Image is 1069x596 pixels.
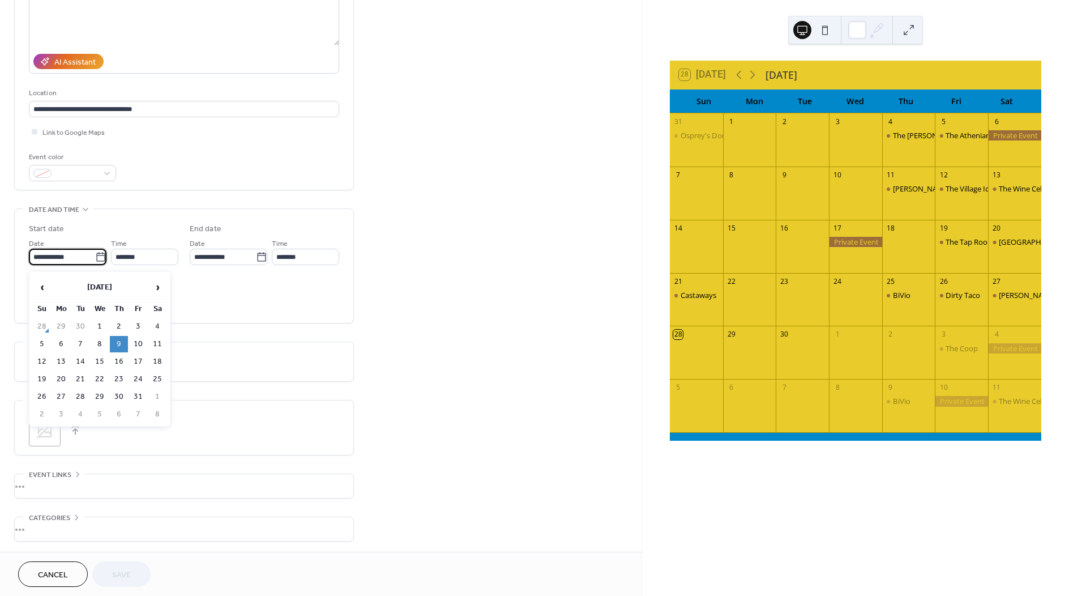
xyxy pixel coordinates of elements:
div: 23 [780,276,789,286]
div: The Wine Cellar [999,184,1050,194]
td: 4 [71,406,89,423]
td: 28 [71,389,89,405]
td: 7 [71,336,89,352]
th: Su [33,301,51,317]
div: 19 [939,223,948,233]
div: [DATE] [766,67,797,82]
div: [PERSON_NAME] [893,184,950,194]
div: 8 [833,383,843,393]
div: 3 [939,330,948,339]
div: 18 [886,223,895,233]
td: 25 [148,371,166,388]
td: 2 [33,406,51,423]
td: 21 [71,371,89,388]
td: 18 [148,354,166,370]
div: 11 [886,170,895,180]
td: 19 [33,371,51,388]
td: 12 [33,354,51,370]
span: Date and time [29,204,79,216]
div: 9 [886,383,895,393]
td: 27 [52,389,70,405]
div: Sat [982,90,1032,113]
td: 6 [52,336,70,352]
div: 22 [726,276,736,286]
div: 25 [886,276,895,286]
th: We [91,301,109,317]
div: Private Event [988,130,1041,141]
button: AI Assistant [33,54,104,69]
div: Teddy's Bully Bar [988,290,1041,300]
div: Castaways [681,290,716,300]
td: 28 [33,318,51,335]
div: Mon [729,90,780,113]
div: 10 [833,170,843,180]
div: End date [190,223,221,235]
div: 7 [673,170,683,180]
div: The [PERSON_NAME] [893,130,964,141]
div: Tue [780,90,830,113]
div: Wed [830,90,880,113]
td: 24 [129,371,147,388]
span: Date [29,238,44,250]
div: ; [29,415,61,446]
td: 4 [148,318,166,335]
td: 16 [110,354,128,370]
span: ‹ [33,276,50,299]
div: ••• [15,474,353,498]
div: Baiting Hollow Farm Vineyard [988,237,1041,247]
div: 8 [726,170,736,180]
td: 8 [148,406,166,423]
span: Date [190,238,205,250]
div: 31 [673,117,683,126]
th: Fr [129,301,147,317]
td: 31 [129,389,147,405]
td: 23 [110,371,128,388]
div: 15 [726,223,736,233]
div: 13 [992,170,1002,180]
div: The Village Idiot [935,184,988,194]
span: Event links [29,469,71,481]
div: The Athenian [946,130,990,141]
div: 4 [992,330,1002,339]
td: 26 [33,389,51,405]
div: 2 [780,117,789,126]
div: 27 [992,276,1002,286]
td: 13 [52,354,70,370]
span: › [149,276,166,299]
div: The Wine Cellar [988,396,1041,406]
div: 26 [939,276,948,286]
div: The Coop [946,343,978,354]
span: Link to Google Maps [42,127,105,139]
td: 30 [71,318,89,335]
div: The Village Idiot [946,184,999,194]
td: 3 [52,406,70,423]
td: 1 [91,318,109,335]
div: BiVio [882,290,935,300]
div: Event color [29,151,114,163]
div: Osprey's Dominion [670,130,723,141]
div: Osprey's Dominion [681,130,746,141]
td: 3 [129,318,147,335]
td: 5 [33,336,51,352]
div: 6 [992,117,1002,126]
div: 5 [673,383,683,393]
td: 15 [91,354,109,370]
td: 11 [148,336,166,352]
td: 9 [110,336,128,352]
td: 1 [148,389,166,405]
div: The Tap Room [935,237,988,247]
div: 28 [673,330,683,339]
a: Cancel [18,561,88,587]
div: Private Event [829,237,882,247]
div: BiVio [893,290,910,300]
div: The Coop [935,343,988,354]
div: Dirty Taco [946,290,980,300]
div: 21 [673,276,683,286]
td: 6 [110,406,128,423]
div: Start date [29,223,64,235]
div: The Wine Cellar [988,184,1041,194]
span: Time [272,238,288,250]
td: 8 [91,336,109,352]
td: 17 [129,354,147,370]
div: 10 [939,383,948,393]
